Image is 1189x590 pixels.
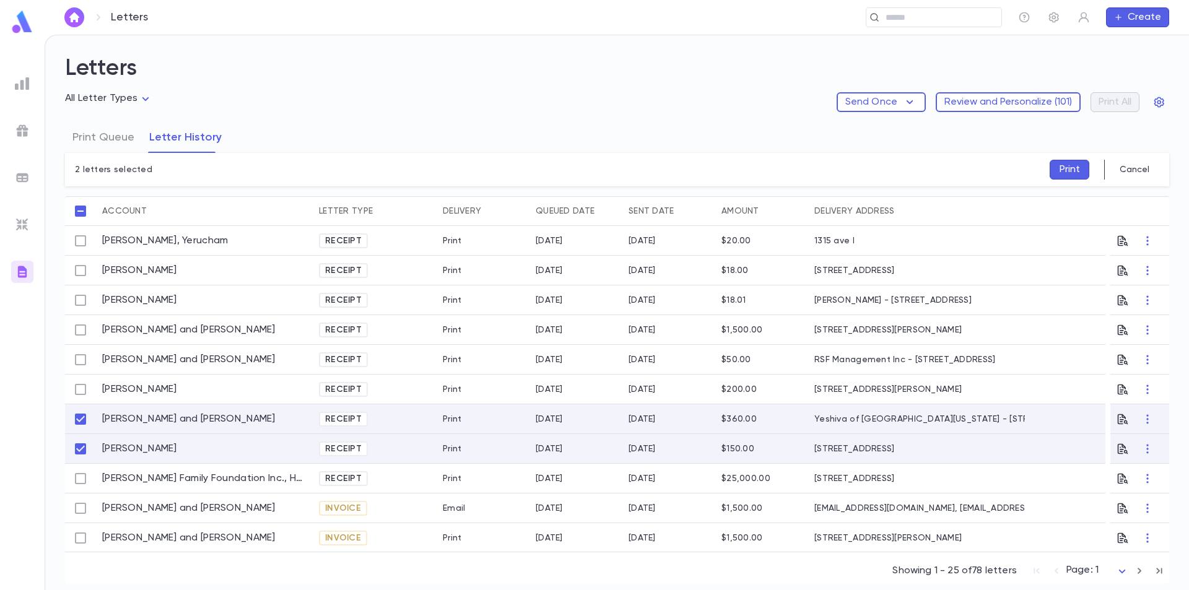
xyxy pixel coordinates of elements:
[808,196,1025,226] div: Delivery Address
[96,196,313,226] div: Account
[629,295,656,305] div: 9/25/2025
[808,226,1025,256] div: 1315 ave l
[536,503,563,513] div: 9/11/2025
[837,92,926,112] button: Send Once
[443,236,461,246] div: Print
[536,444,563,454] div: 9/25/2025
[102,383,177,396] a: [PERSON_NAME]
[629,325,656,335] div: 9/25/2025
[15,264,30,279] img: letters_gradient.3eab1cb48f695cfc331407e3924562ea.svg
[629,355,656,365] div: 9/25/2025
[320,236,367,246] span: Receipt
[1117,261,1129,280] button: Preview
[808,434,1025,464] div: [STREET_ADDRESS]
[443,503,465,513] div: Email
[320,325,367,335] span: Receipt
[629,474,656,484] div: 9/25/2025
[102,196,147,226] div: Account
[629,533,656,543] div: 9/11/2025
[65,55,1169,92] h2: Letters
[629,444,656,454] div: 9/25/2025
[65,89,153,108] div: All Letter Types
[529,196,622,226] div: Queued Date
[629,236,656,246] div: 9/25/2025
[15,170,30,185] img: batches_grey.339ca447c9d9533ef1741baa751efc33.svg
[721,295,746,305] div: $18.01
[808,493,1025,523] div: [EMAIL_ADDRESS][DOMAIN_NAME], [EMAIL_ADDRESS][DOMAIN_NAME]
[1117,469,1129,488] button: Preview
[629,414,656,424] div: 9/25/2025
[1066,561,1130,580] div: Page: 1
[102,235,228,247] a: [PERSON_NAME], Yerucham
[808,285,1025,315] div: [PERSON_NAME] - [STREET_ADDRESS]
[443,533,461,543] div: Print
[111,11,148,24] p: Letters
[320,295,367,305] span: Receipt
[721,196,759,226] div: Amount
[808,345,1025,375] div: RSF Management Inc - [STREET_ADDRESS]
[102,502,276,514] a: [PERSON_NAME] and [PERSON_NAME]
[536,474,563,484] div: 9/25/2025
[721,414,757,424] div: $360.00
[15,76,30,91] img: reports_grey.c525e4749d1bce6a11f5fe2a8de1b229.svg
[536,533,563,543] div: 9/11/2025
[629,266,656,275] div: 9/25/2025
[443,474,461,484] div: Print
[536,355,563,365] div: 9/25/2025
[443,444,461,454] div: Print
[1117,350,1129,370] button: Preview
[102,294,177,306] a: [PERSON_NAME]
[102,413,276,425] a: [PERSON_NAME] and [PERSON_NAME]
[149,122,222,153] button: Letter History
[102,354,276,366] a: [PERSON_NAME] and [PERSON_NAME]
[536,196,594,226] div: Queued Date
[721,355,751,365] div: $50.00
[102,532,276,544] a: [PERSON_NAME] and [PERSON_NAME]
[319,196,373,226] div: Letter Type
[721,533,763,543] div: $1,500.00
[313,196,437,226] div: Letter Type
[808,404,1025,434] div: Yeshiva of [GEOGRAPHIC_DATA][US_STATE] - [STREET_ADDRESS]
[102,324,276,336] a: [PERSON_NAME] and [PERSON_NAME]
[1117,380,1129,399] button: Preview
[536,414,563,424] div: 9/21/2025
[102,264,177,277] a: [PERSON_NAME]
[320,266,367,275] span: Receipt
[1117,290,1129,310] button: Preview
[102,472,307,485] a: [PERSON_NAME] Family Foundation Inc., Harri
[936,92,1081,112] button: Review and Personalize (101)
[721,503,763,513] div: $1,500.00
[808,523,1025,553] div: [STREET_ADDRESS][PERSON_NAME]
[1117,409,1129,429] button: Preview
[721,384,757,394] div: $200.00
[629,503,656,513] div: 9/11/2025
[845,96,897,108] p: Send Once
[1120,158,1159,181] button: Cancel
[443,295,461,305] div: Print
[15,217,30,232] img: imports_grey.530a8a0e642e233f2baf0ef88e8c9fcb.svg
[102,443,177,455] a: [PERSON_NAME]
[443,266,461,275] div: Print
[443,325,461,335] div: Print
[320,474,367,484] span: Receipt
[536,295,563,305] div: 9/25/2025
[72,122,134,153] button: Print Queue
[721,236,751,246] div: $20.00
[320,355,367,365] span: Receipt
[443,384,461,394] div: Print
[443,355,461,365] div: Print
[536,236,563,246] div: 9/21/2025
[808,375,1025,404] div: [STREET_ADDRESS][PERSON_NAME]
[15,123,30,138] img: campaigns_grey.99e729a5f7ee94e3726e6486bddda8f1.svg
[1117,231,1129,251] button: Preview
[75,165,152,175] p: 2 letters selected
[536,266,563,275] div: 9/22/2025
[443,414,461,424] div: Print
[892,565,1016,577] p: Showing 1 - 25 of 78 letters
[1117,528,1129,548] button: Preview
[721,444,754,454] div: $150.00
[721,474,770,484] div: $25,000.00
[67,12,82,22] img: home_white.a664292cf8c1dea59945f0da9f25487c.svg
[536,384,563,394] div: 9/25/2025
[536,325,563,335] div: 9/25/2025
